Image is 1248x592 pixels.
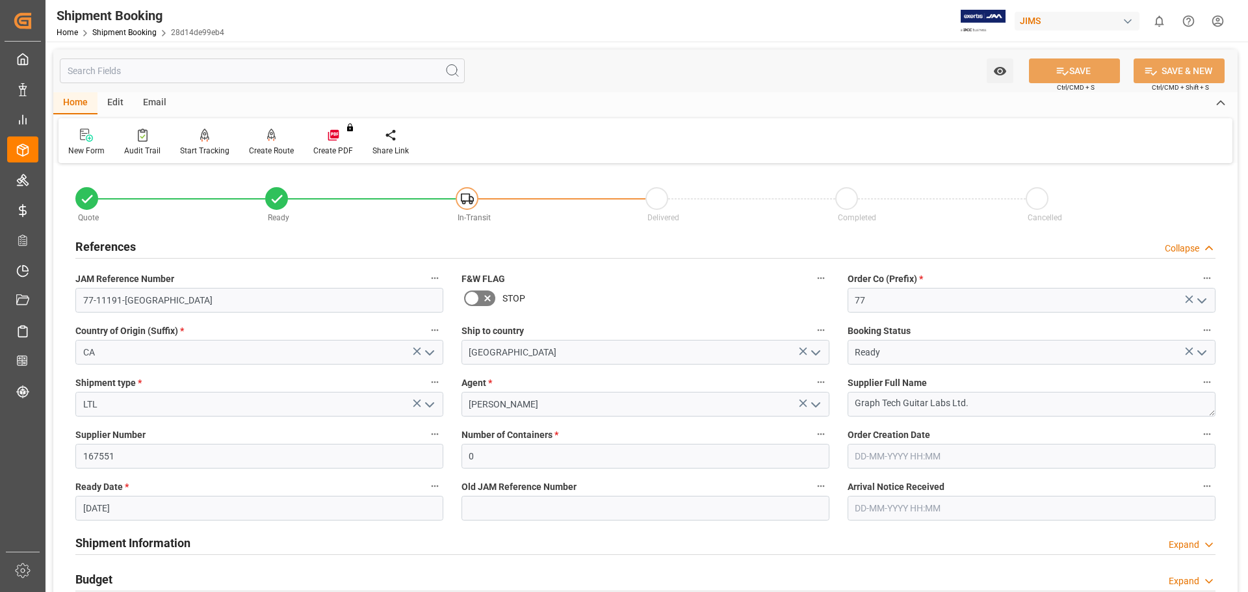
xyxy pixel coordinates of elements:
[75,238,136,255] h2: References
[805,342,824,363] button: open menu
[848,428,930,442] span: Order Creation Date
[1174,6,1203,36] button: Help Center
[461,428,558,442] span: Number of Containers
[502,292,525,305] span: STOP
[812,270,829,287] button: F&W FLAG
[1015,12,1139,31] div: JIMS
[1134,58,1225,83] button: SAVE & NEW
[75,340,443,365] input: Type to search/select
[1191,290,1210,311] button: open menu
[848,444,1215,469] input: DD-MM-YYYY HH:MM
[1145,6,1174,36] button: show 0 new notifications
[75,480,129,494] span: Ready Date
[75,496,443,521] input: DD-MM-YYYY
[848,480,944,494] span: Arrival Notice Received
[461,324,524,338] span: Ship to country
[461,480,577,494] span: Old JAM Reference Number
[75,324,184,338] span: Country of Origin (Suffix)
[180,145,229,157] div: Start Tracking
[1169,574,1199,588] div: Expand
[426,374,443,391] button: Shipment type *
[812,322,829,339] button: Ship to country
[987,58,1013,83] button: open menu
[1199,426,1215,443] button: Order Creation Date
[57,28,78,37] a: Home
[1169,538,1199,552] div: Expand
[92,28,157,37] a: Shipment Booking
[426,322,443,339] button: Country of Origin (Suffix) *
[75,376,142,390] span: Shipment type
[1199,270,1215,287] button: Order Co (Prefix) *
[647,213,679,222] span: Delivered
[372,145,409,157] div: Share Link
[133,92,176,114] div: Email
[961,10,1006,32] img: Exertis%20JAM%20-%20Email%20Logo.jpg_1722504956.jpg
[838,213,876,222] span: Completed
[75,272,174,286] span: JAM Reference Number
[461,272,505,286] span: F&W FLAG
[419,342,438,363] button: open menu
[75,571,112,588] h2: Budget
[426,426,443,443] button: Supplier Number
[805,394,824,415] button: open menu
[78,213,99,222] span: Quote
[848,496,1215,521] input: DD-MM-YYYY HH:MM
[812,374,829,391] button: Agent *
[812,478,829,495] button: Old JAM Reference Number
[848,392,1215,417] textarea: Graph Tech Guitar Labs Ltd.
[848,272,923,286] span: Order Co (Prefix)
[268,213,289,222] span: Ready
[426,270,443,287] button: JAM Reference Number
[1028,213,1062,222] span: Cancelled
[1191,342,1210,363] button: open menu
[1029,58,1120,83] button: SAVE
[848,376,927,390] span: Supplier Full Name
[68,145,105,157] div: New Form
[1015,8,1145,33] button: JIMS
[60,58,465,83] input: Search Fields
[1152,83,1209,92] span: Ctrl/CMD + Shift + S
[461,376,492,390] span: Agent
[1199,478,1215,495] button: Arrival Notice Received
[848,324,911,338] span: Booking Status
[75,534,190,552] h2: Shipment Information
[124,145,161,157] div: Audit Trail
[97,92,133,114] div: Edit
[75,428,146,442] span: Supplier Number
[458,213,491,222] span: In-Transit
[249,145,294,157] div: Create Route
[1199,322,1215,339] button: Booking Status
[1165,242,1199,255] div: Collapse
[57,6,224,25] div: Shipment Booking
[419,394,438,415] button: open menu
[1199,374,1215,391] button: Supplier Full Name
[53,92,97,114] div: Home
[1057,83,1095,92] span: Ctrl/CMD + S
[812,426,829,443] button: Number of Containers *
[426,478,443,495] button: Ready Date *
